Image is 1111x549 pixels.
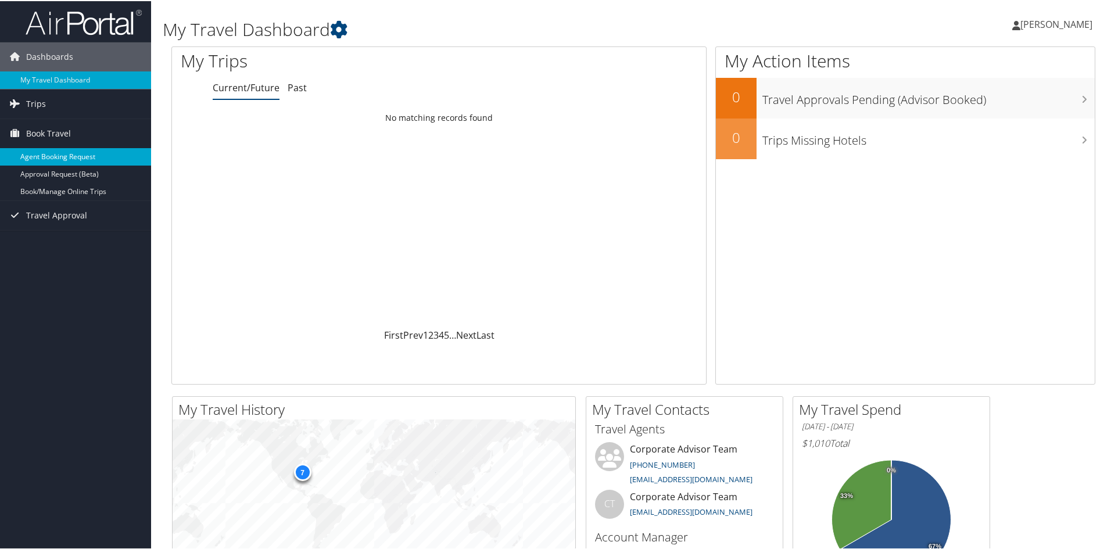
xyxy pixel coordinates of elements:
[456,328,476,340] a: Next
[799,399,990,418] h2: My Travel Spend
[716,127,757,146] h2: 0
[288,80,307,93] a: Past
[444,328,449,340] a: 5
[172,106,706,127] td: No matching records found
[887,466,896,473] tspan: 0%
[589,441,780,489] li: Corporate Advisor Team
[630,458,695,469] a: [PHONE_NUMBER]
[384,328,403,340] a: First
[595,420,774,436] h3: Travel Agents
[26,88,46,117] span: Trips
[762,85,1095,107] h3: Travel Approvals Pending (Advisor Booked)
[762,125,1095,148] h3: Trips Missing Hotels
[929,542,941,549] tspan: 67%
[163,16,790,41] h1: My Travel Dashboard
[178,399,575,418] h2: My Travel History
[403,328,423,340] a: Prev
[840,491,853,498] tspan: 33%
[1020,17,1092,30] span: [PERSON_NAME]
[26,200,87,229] span: Travel Approval
[716,117,1095,158] a: 0Trips Missing Hotels
[423,328,428,340] a: 1
[1012,6,1104,41] a: [PERSON_NAME]
[802,420,981,431] h6: [DATE] - [DATE]
[802,436,830,448] span: $1,010
[589,489,780,526] li: Corporate Advisor Team
[595,489,624,518] div: CT
[630,505,752,516] a: [EMAIL_ADDRESS][DOMAIN_NAME]
[293,462,311,480] div: 7
[716,86,757,106] h2: 0
[592,399,783,418] h2: My Travel Contacts
[26,8,142,35] img: airportal-logo.png
[428,328,433,340] a: 2
[449,328,456,340] span: …
[716,77,1095,117] a: 0Travel Approvals Pending (Advisor Booked)
[181,48,475,72] h1: My Trips
[630,473,752,483] a: [EMAIL_ADDRESS][DOMAIN_NAME]
[802,436,981,448] h6: Total
[433,328,439,340] a: 3
[595,528,774,544] h3: Account Manager
[716,48,1095,72] h1: My Action Items
[26,118,71,147] span: Book Travel
[26,41,73,70] span: Dashboards
[439,328,444,340] a: 4
[476,328,494,340] a: Last
[213,80,279,93] a: Current/Future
